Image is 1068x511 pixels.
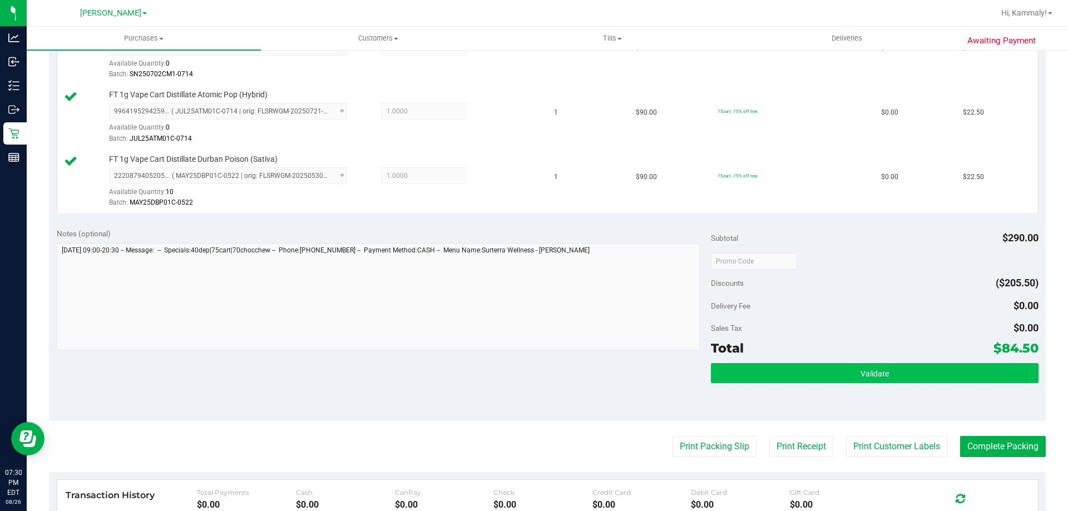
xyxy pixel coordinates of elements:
span: FT 1g Vape Cart Distillate Atomic Pop (Hybrid) [109,90,268,100]
inline-svg: Inbound [8,56,19,67]
span: Batch: [109,199,128,206]
a: Customers [261,27,495,50]
span: 1 [554,107,558,118]
div: Available Quantity: [109,120,359,141]
div: Cash [296,488,395,497]
span: SN250702CM1-0714 [130,70,193,78]
span: Total [711,340,744,356]
input: Promo Code [711,253,797,270]
div: Check [493,488,592,497]
span: $0.00 [1013,322,1039,334]
span: 0 [166,123,170,131]
inline-svg: Retail [8,128,19,139]
span: $0.00 [881,172,898,182]
button: Print Receipt [769,436,833,457]
div: Available Quantity: [109,184,359,206]
span: Validate [861,369,889,378]
button: Print Packing Slip [673,436,756,457]
inline-svg: Outbound [8,104,19,115]
span: MAY25DBP01C-0522 [130,199,193,206]
div: Credit Card [592,488,691,497]
span: Purchases [27,33,261,43]
span: Hi, Kammaly! [1001,8,1047,17]
inline-svg: Analytics [8,32,19,43]
inline-svg: Inventory [8,80,19,91]
span: Tills [496,33,729,43]
span: 75cart: 75% off line [718,173,757,178]
button: Validate [711,363,1038,383]
div: $0.00 [592,499,691,510]
span: ($205.50) [996,277,1039,289]
div: Gift Card [790,488,889,497]
div: Total Payments [197,488,296,497]
span: Delivery Fee [711,301,750,310]
a: Deliveries [730,27,964,50]
span: Subtotal [711,234,738,242]
span: 0 [166,59,170,67]
span: Customers [261,33,495,43]
div: $0.00 [197,499,296,510]
div: $0.00 [691,499,790,510]
p: 07:30 PM EDT [5,468,22,498]
span: $84.50 [993,340,1039,356]
span: $22.50 [963,107,984,118]
div: $0.00 [493,499,592,510]
span: Discounts [711,273,744,293]
span: Awaiting Payment [967,34,1036,47]
span: [PERSON_NAME] [80,8,141,18]
div: Debit Card [691,488,790,497]
span: JUL25ATM01C-0714 [130,135,192,142]
a: Tills [495,27,729,50]
span: $22.50 [963,172,984,182]
div: $0.00 [790,499,889,510]
span: Batch: [109,70,128,78]
span: $90.00 [636,107,657,118]
span: $0.00 [881,107,898,118]
div: CanPay [395,488,494,497]
span: Sales Tax [711,324,742,333]
div: $0.00 [395,499,494,510]
span: Deliveries [817,33,877,43]
a: Purchases [27,27,261,50]
span: Notes (optional) [57,229,111,238]
span: FT 1g Vape Cart Distillate Durban Poison (Sativa) [109,154,278,165]
span: $0.00 [1013,300,1039,311]
span: Batch: [109,135,128,142]
inline-svg: Reports [8,152,19,163]
span: 1 [554,172,558,182]
span: 10 [166,188,174,196]
button: Print Customer Labels [846,436,947,457]
iframe: Resource center [11,422,44,455]
span: $90.00 [636,172,657,182]
div: Available Quantity: [109,56,359,77]
button: Complete Packing [960,436,1046,457]
p: 08/26 [5,498,22,506]
span: $290.00 [1002,232,1039,244]
div: $0.00 [296,499,395,510]
span: 75cart: 75% off line [718,108,757,114]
